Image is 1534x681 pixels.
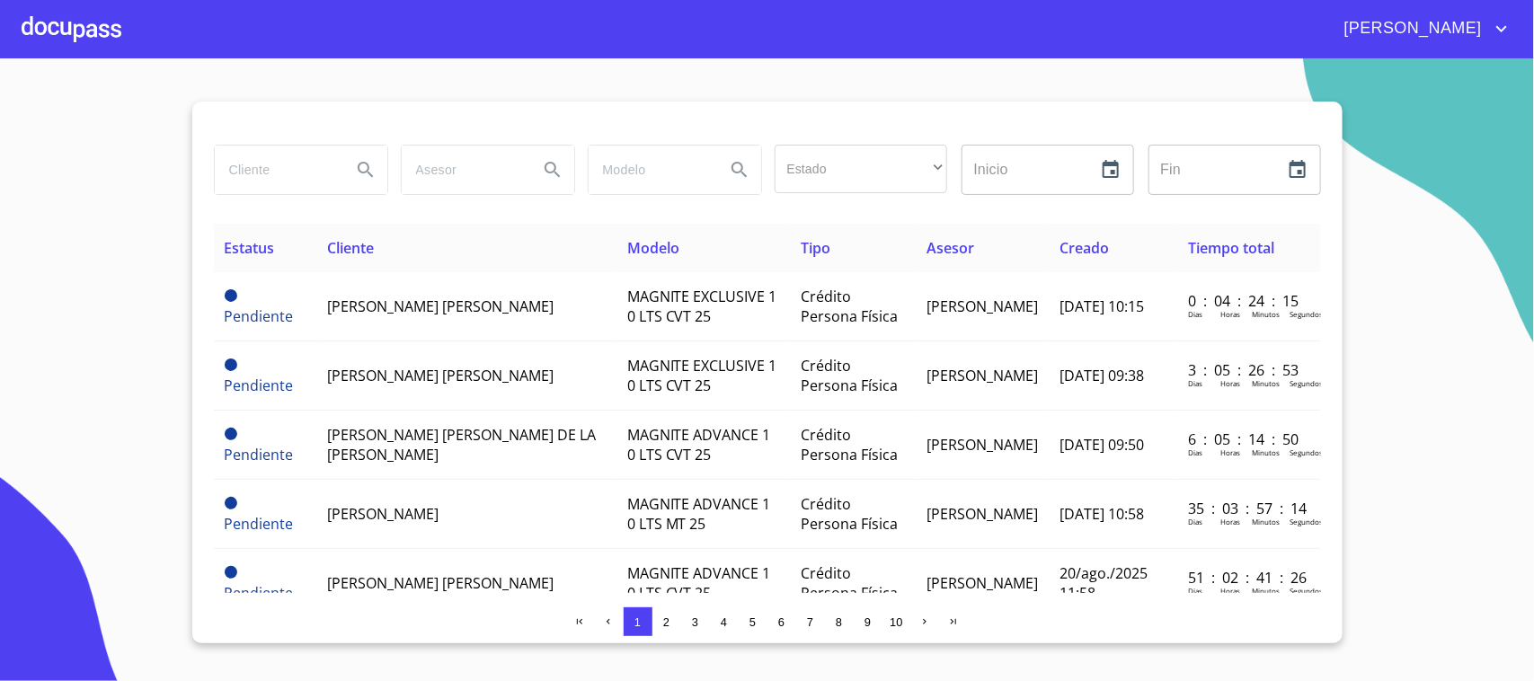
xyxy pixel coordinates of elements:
p: 51 : 02 : 41 : 26 [1188,568,1309,588]
span: [PERSON_NAME] [927,366,1038,385]
p: Minutos [1252,309,1280,319]
span: Asesor [927,238,974,258]
span: Pendiente [225,306,294,326]
button: Search [718,148,761,191]
p: Minutos [1252,447,1280,457]
p: Dias [1188,447,1202,457]
button: 5 [739,607,767,636]
button: 6 [767,607,796,636]
span: [DATE] 09:50 [1060,435,1144,455]
span: Pendiente [225,428,237,440]
p: Dias [1188,517,1202,526]
span: [PERSON_NAME] [PERSON_NAME] DE LA [PERSON_NAME] [328,425,597,464]
span: Crédito Persona Física [802,563,899,603]
span: Pendiente [225,289,237,302]
span: 1 [634,615,641,629]
span: 8 [836,615,842,629]
p: Horas [1220,378,1240,388]
p: Segundos [1290,447,1323,457]
span: Crédito Persona Física [802,356,899,395]
span: Crédito Persona Física [802,494,899,534]
span: Crédito Persona Física [802,425,899,464]
span: 20/ago./2025 11:58 [1060,563,1148,603]
span: Modelo [627,238,679,258]
button: 9 [854,607,882,636]
span: MAGNITE EXCLUSIVE 1 0 LTS CVT 25 [627,356,777,395]
span: Cliente [328,238,375,258]
span: Pendiente [225,445,294,464]
span: 6 [778,615,785,629]
input: search [215,146,337,194]
span: [PERSON_NAME] [927,296,1038,316]
span: [DATE] 10:58 [1060,504,1144,524]
span: [PERSON_NAME] [PERSON_NAME] [328,573,554,593]
span: [PERSON_NAME] [927,435,1038,455]
button: 1 [624,607,652,636]
p: 0 : 04 : 24 : 15 [1188,291,1309,311]
p: Dias [1188,378,1202,388]
p: Horas [1220,586,1240,596]
span: Creado [1060,238,1109,258]
button: 10 [882,607,911,636]
span: [DATE] 09:38 [1060,366,1144,385]
span: 5 [749,615,756,629]
span: 4 [721,615,727,629]
span: Tipo [802,238,831,258]
span: [PERSON_NAME] [328,504,439,524]
button: 7 [796,607,825,636]
p: Minutos [1252,378,1280,388]
p: Minutos [1252,517,1280,526]
span: 3 [692,615,698,629]
span: [PERSON_NAME] [1331,14,1491,43]
span: MAGNITE ADVANCE 1 0 LTS MT 25 [627,494,771,534]
button: 2 [652,607,681,636]
div: ​ [775,145,947,193]
span: Pendiente [225,358,237,371]
p: Horas [1220,447,1240,457]
span: Pendiente [225,497,237,509]
span: [DATE] 10:15 [1060,296,1144,316]
p: Segundos [1290,378,1323,388]
p: Segundos [1290,586,1323,596]
button: 3 [681,607,710,636]
button: 4 [710,607,739,636]
p: Horas [1220,309,1240,319]
span: Pendiente [225,514,294,534]
p: Horas [1220,517,1240,526]
span: 9 [865,615,871,629]
span: MAGNITE EXCLUSIVE 1 0 LTS CVT 25 [627,287,777,326]
input: search [589,146,711,194]
button: Search [344,148,387,191]
span: [PERSON_NAME] [PERSON_NAME] [328,366,554,385]
span: Crédito Persona Física [802,287,899,326]
p: 3 : 05 : 26 : 53 [1188,360,1309,380]
span: MAGNITE ADVANCE 1 0 LTS CVT 25 [627,563,771,603]
span: 7 [807,615,813,629]
button: 8 [825,607,854,636]
button: Search [531,148,574,191]
input: search [402,146,524,194]
span: 2 [663,615,669,629]
span: [PERSON_NAME] [927,573,1038,593]
p: 6 : 05 : 14 : 50 [1188,429,1309,449]
span: [PERSON_NAME] [927,504,1038,524]
span: [PERSON_NAME] [PERSON_NAME] [328,296,554,316]
span: Pendiente [225,583,294,603]
span: Pendiente [225,376,294,395]
p: Dias [1188,586,1202,596]
span: Tiempo total [1188,238,1274,258]
span: Estatus [225,238,275,258]
p: Minutos [1252,586,1280,596]
p: Dias [1188,309,1202,319]
p: Segundos [1290,517,1323,526]
button: account of current user [1331,14,1512,43]
span: 10 [890,615,902,629]
p: Segundos [1290,309,1323,319]
span: MAGNITE ADVANCE 1 0 LTS CVT 25 [627,425,771,464]
p: 35 : 03 : 57 : 14 [1188,499,1309,518]
span: Pendiente [225,566,237,579]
